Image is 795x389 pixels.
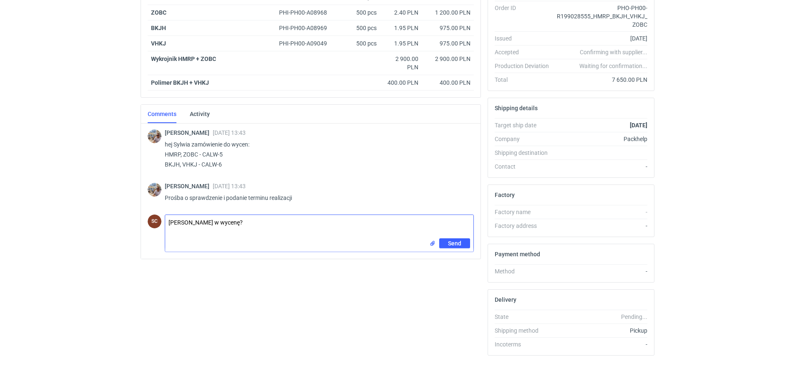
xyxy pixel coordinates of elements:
img: Michał Palasek [148,183,161,197]
p: Prośba o sprawdzenie i podanie terminu realizacji [165,193,467,203]
div: - [556,208,647,216]
div: Order ID [495,4,556,29]
div: 400.00 PLN [425,78,470,87]
div: Pickup [556,326,647,335]
h2: Factory [495,192,515,198]
div: 975.00 PLN [425,24,470,32]
div: 2 900.00 PLN [425,55,470,63]
strong: VHKJ [151,40,166,47]
div: 7 650.00 PLN [556,76,647,84]
div: 1.95 PLN [383,24,418,32]
div: Contact [495,162,556,171]
img: Michał Palasek [148,129,161,143]
div: Incoterms [495,340,556,349]
div: - [556,162,647,171]
a: Comments [148,105,176,123]
h2: Payment method [495,251,540,258]
div: Production Deviation [495,62,556,70]
div: 2.40 PLN [383,8,418,17]
button: Send [439,238,470,248]
div: Shipping destination [495,149,556,157]
div: PHI-PH00-A08969 [279,24,335,32]
em: Confirming with supplier... [580,49,647,56]
div: 500 pcs [338,5,380,20]
a: BKJH [151,25,166,31]
div: - [556,340,647,349]
div: - [556,267,647,275]
em: Waiting for confirmation... [579,62,647,70]
span: Send [448,240,461,246]
strong: [DATE] [630,122,647,129]
div: Factory name [495,208,556,216]
div: [DATE] [556,34,647,43]
textarea: [PERSON_NAME] w wycenę? [165,215,473,238]
div: 400.00 PLN [383,78,418,87]
em: Pending... [621,313,647,320]
p: hej Sylwia zamówienie do wycen: HMRP, ZOBC - CALW-5 BKJH, VHKJ - CALW-6 [165,139,467,169]
div: 1.95 PLN [383,39,418,48]
div: Shipping method [495,326,556,335]
span: [PERSON_NAME] [165,183,213,189]
div: Method [495,267,556,275]
a: ZOBC [151,9,166,16]
div: Company [495,135,556,143]
div: PHI-PH00-A09049 [279,39,335,48]
div: Total [495,76,556,84]
div: 2 900.00 PLN [383,55,418,71]
a: Activity [190,105,210,123]
div: Accepted [495,48,556,56]
figcaption: SC [148,215,161,228]
div: Sylwia Cichórz [148,215,161,228]
div: 500 pcs [338,20,380,36]
div: 975.00 PLN [425,39,470,48]
span: [DATE] 13:43 [213,183,246,189]
h2: Delivery [495,296,516,303]
h2: Shipping details [495,105,538,111]
div: Packhelp [556,135,647,143]
div: Target ship date [495,121,556,129]
strong: Polimer BKJH + VHKJ [151,79,209,86]
div: 500 pcs [338,36,380,51]
div: PHO-PH00-R199028555_HMRP_BKJH_VHKJ_ZOBC [556,4,647,29]
div: 1 200.00 PLN [425,8,470,17]
div: - [556,222,647,230]
span: [PERSON_NAME] [165,129,213,136]
div: PHI-PH00-A08968 [279,8,335,17]
span: [DATE] 13:43 [213,129,246,136]
div: Issued [495,34,556,43]
div: State [495,313,556,321]
strong: Wykrojnik HMRP + ZOBC [151,56,216,62]
div: Factory address [495,222,556,230]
